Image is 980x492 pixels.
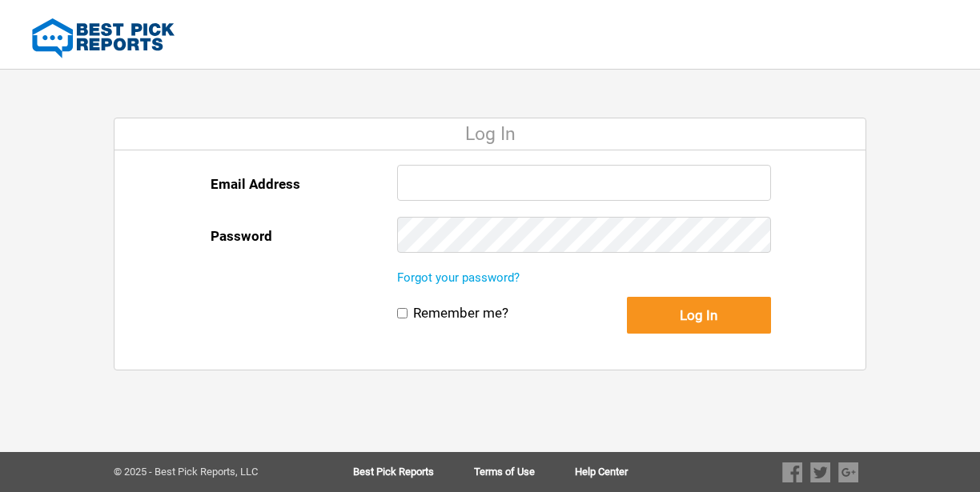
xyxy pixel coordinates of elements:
a: Forgot your password? [397,270,520,285]
div: © 2025 - Best Pick Reports, LLC [114,466,302,478]
button: Log In [627,297,771,334]
label: Remember me? [413,305,508,322]
img: Best Pick Reports Logo [32,18,175,58]
a: Help Center [575,466,628,478]
a: Best Pick Reports [353,466,474,478]
a: Terms of Use [474,466,575,478]
label: Email Address [211,165,300,203]
label: Password [211,217,272,255]
div: Log In [114,118,866,150]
